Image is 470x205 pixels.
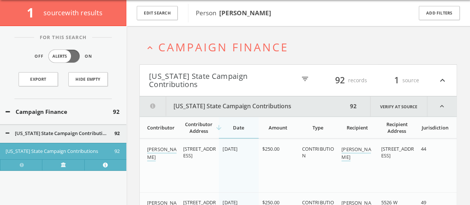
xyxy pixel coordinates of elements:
[196,9,271,17] span: Person
[42,159,84,170] a: Verify at source
[147,146,176,161] a: [PERSON_NAME]
[427,96,457,116] i: expand_less
[421,124,449,131] div: Jurisdiction
[34,34,92,41] span: For This Search
[302,145,334,159] span: CONTRIBUTION
[381,145,414,159] span: [STREET_ADDRESS]
[370,96,427,116] a: Verify at source
[391,74,402,87] span: 1
[223,124,254,131] div: Date
[262,145,279,152] span: $250.00
[113,108,120,116] span: 92
[341,124,373,131] div: Recipient
[262,124,294,131] div: Amount
[19,72,58,86] a: Export
[183,121,215,134] div: Contributor Address
[215,124,223,131] i: arrow_downward
[381,121,413,134] div: Recipient Address
[43,8,103,17] span: source with results
[223,145,237,152] span: [DATE]
[137,6,178,20] button: Edit Search
[35,53,43,60] span: Off
[322,72,367,89] div: records
[114,148,120,155] span: 92
[6,130,114,137] button: [US_STATE] State Campaign Contributions
[68,72,108,86] button: Hide Empty
[158,39,289,55] span: Campaign Finance
[183,145,216,159] span: [STREET_ADDRESS]
[140,96,348,116] button: [US_STATE] State Campaign Contributions
[6,108,113,116] button: Campaign Finance
[301,75,309,83] i: filter_list
[145,41,457,53] button: expand_lessCampaign Finance
[27,4,40,21] span: 1
[341,146,371,161] a: [PERSON_NAME]
[421,145,426,152] span: 44
[438,72,447,89] i: expand_less
[114,130,120,137] span: 92
[348,96,359,116] div: 92
[6,148,114,155] button: [US_STATE] State Campaign Contributions
[145,43,155,53] i: expand_less
[419,6,460,20] button: Add Filters
[219,9,271,17] b: [PERSON_NAME]
[147,124,175,131] div: Contributor
[302,124,334,131] div: Type
[149,72,296,89] button: [US_STATE] State Campaign Contributions
[85,53,92,60] span: On
[332,74,348,87] span: 92
[375,72,419,89] div: source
